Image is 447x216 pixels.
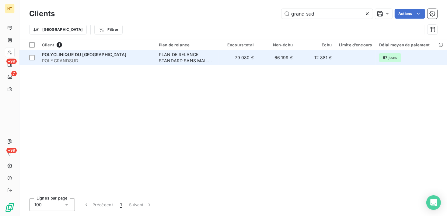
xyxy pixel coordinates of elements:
[6,148,17,153] span: +99
[159,42,215,47] div: Plan de relance
[57,42,62,48] span: 1
[11,71,17,76] span: 7
[5,203,15,212] img: Logo LeanPay
[120,202,122,208] span: 1
[159,52,215,64] div: PLAN DE RELANCE STANDARD SANS MAIL PREVENANCE
[261,42,293,47] div: Non-échu
[300,42,332,47] div: Échu
[125,198,156,211] button: Suivant
[222,42,254,47] div: Encours total
[257,50,296,65] td: 66 199 €
[42,52,126,57] span: POLYCLINIQUE DU [GEOGRAPHIC_DATA]
[379,42,444,47] div: Délai moyen de paiement
[426,195,441,210] div: Open Intercom Messenger
[218,50,257,65] td: 79 080 €
[370,55,372,61] span: -
[42,58,152,64] span: POLYGRANDSUD
[395,9,425,19] button: Actions
[29,8,55,19] h3: Clients
[379,53,401,62] span: 67 jours
[6,59,17,64] span: +99
[94,25,122,34] button: Filtrer
[80,198,117,211] button: Précédent
[29,25,87,34] button: [GEOGRAPHIC_DATA]
[281,9,373,19] input: Rechercher
[34,202,42,208] span: 100
[42,42,54,47] span: Client
[117,198,125,211] button: 1
[339,42,372,47] div: Limite d’encours
[5,4,15,13] div: NT
[296,50,335,65] td: 12 881 €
